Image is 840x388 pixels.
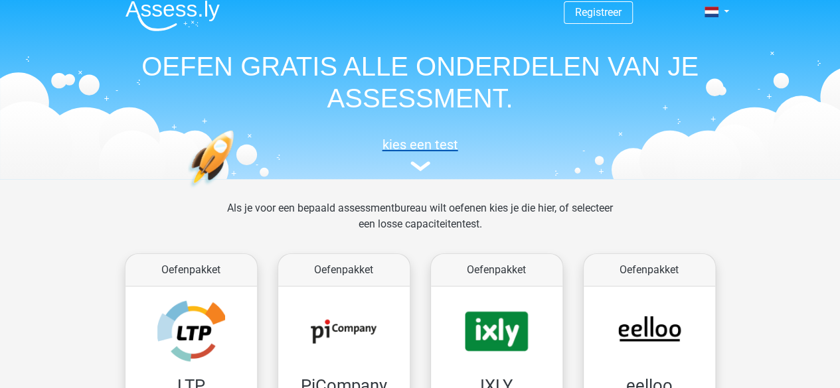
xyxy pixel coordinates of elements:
[216,200,624,248] div: Als je voor een bepaald assessmentbureau wilt oefenen kies je die hier, of selecteer een losse ca...
[410,161,430,171] img: assessment
[115,137,726,172] a: kies een test
[575,6,622,19] a: Registreer
[115,137,726,153] h5: kies een test
[188,130,286,250] img: oefenen
[115,50,726,114] h1: OEFEN GRATIS ALLE ONDERDELEN VAN JE ASSESSMENT.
